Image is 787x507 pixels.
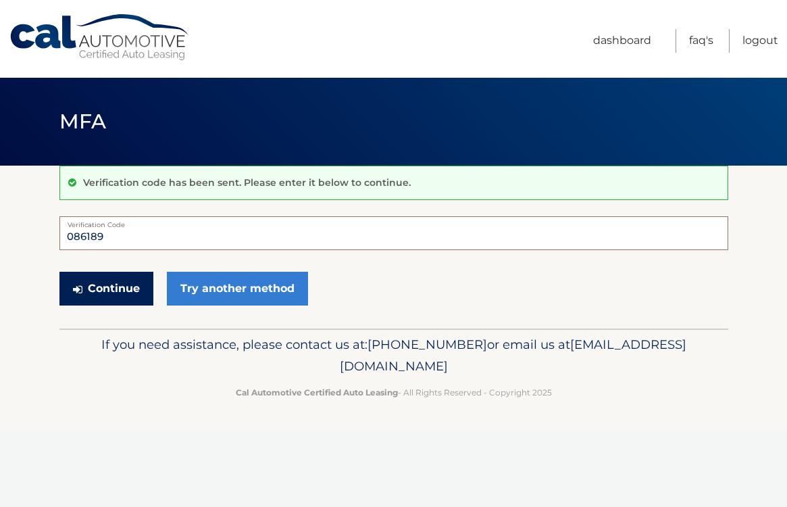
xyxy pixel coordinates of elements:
a: Logout [742,29,778,53]
strong: Cal Automotive Certified Auto Leasing [236,387,398,397]
p: Verification code has been sent. Please enter it below to continue. [83,176,411,189]
a: Dashboard [593,29,651,53]
label: Verification Code [59,216,728,227]
span: MFA [59,109,107,134]
button: Continue [59,272,153,306]
input: Verification Code [59,216,728,250]
p: If you need assistance, please contact us at: or email us at [68,334,719,377]
a: Cal Automotive [9,14,191,62]
span: [PHONE_NUMBER] [367,337,487,352]
span: [EMAIL_ADDRESS][DOMAIN_NAME] [340,337,686,374]
p: - All Rights Reserved - Copyright 2025 [68,385,719,400]
a: FAQ's [689,29,713,53]
a: Try another method [167,272,308,306]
